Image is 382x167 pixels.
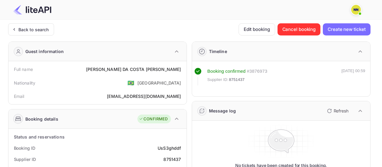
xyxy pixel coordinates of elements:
[139,116,168,122] div: CONFIRMED
[137,80,181,86] div: [GEOGRAPHIC_DATA]
[14,134,65,140] div: Status and reservations
[158,145,181,151] div: UsS3ghddf
[25,48,64,55] div: Guest information
[351,5,361,15] img: N/A N/A
[14,93,24,99] div: Email
[25,116,58,122] div: Booking details
[247,68,267,75] div: # 3876973
[14,66,33,72] div: Full name
[239,23,275,35] button: Edit booking
[14,80,36,86] div: Nationality
[229,77,245,83] span: 8751437
[107,93,181,99] div: [EMAIL_ADDRESS][DOMAIN_NAME]
[207,68,246,75] div: Booking confirmed
[323,23,370,35] button: Create new ticket
[13,5,51,15] img: LiteAPI Logo
[207,77,229,83] span: Supplier ID:
[323,106,351,116] button: Refresh
[86,66,181,72] div: [PERSON_NAME] DA COSTA [PERSON_NAME]
[163,156,181,162] div: 8751437
[278,23,321,35] button: Cancel booking
[342,68,365,85] div: [DATE] 00:59
[18,26,49,33] div: Back to search
[14,145,35,151] div: Booking ID
[127,77,134,88] span: United States
[334,108,348,114] p: Refresh
[14,156,36,162] div: Supplier ID
[209,108,236,114] div: Message log
[209,48,227,55] div: Timeline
